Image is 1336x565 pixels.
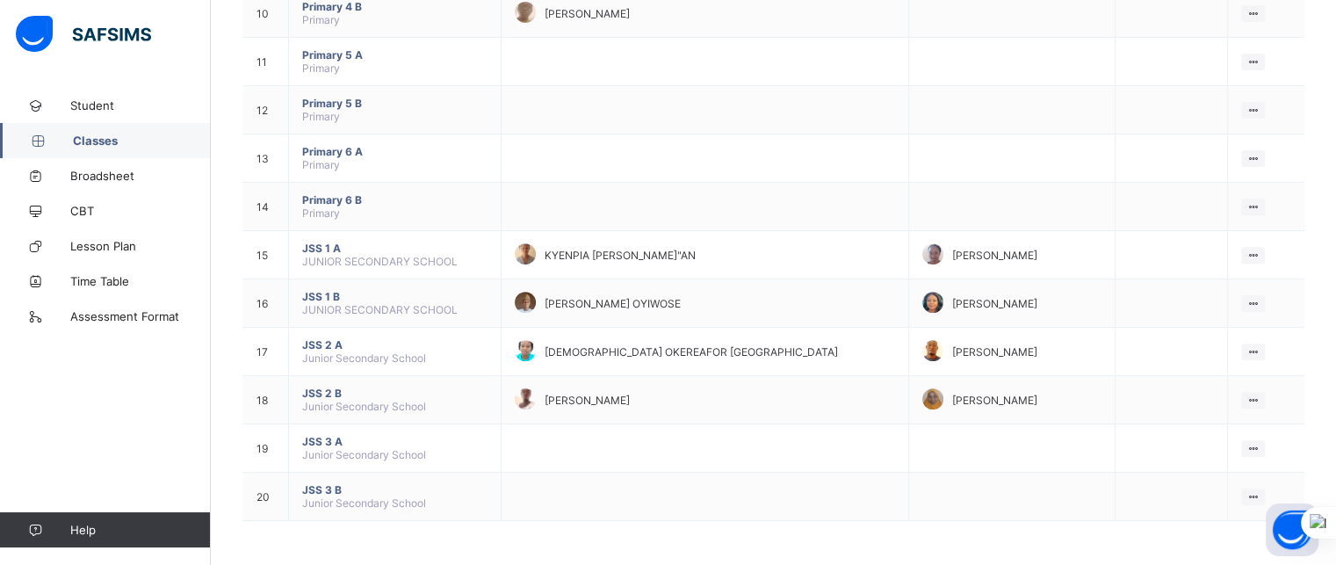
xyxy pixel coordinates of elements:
span: KYENPIA [PERSON_NAME]"AN [545,249,696,262]
span: Help [70,523,210,537]
td: 20 [243,473,289,521]
span: [PERSON_NAME] [545,7,630,20]
span: Junior Secondary School [302,351,426,365]
span: Student [70,98,211,112]
span: JSS 3 B [302,483,487,496]
span: Primary [302,158,340,171]
span: JUNIOR SECONDARY SCHOOL [302,303,458,316]
td: 18 [243,376,289,424]
span: Primary [302,62,340,75]
button: Open asap [1266,503,1318,556]
span: Primary [302,13,340,26]
span: Primary [302,110,340,123]
span: JSS 1 B [302,290,487,303]
span: JUNIOR SECONDARY SCHOOL [302,255,458,268]
td: 19 [243,424,289,473]
span: Junior Secondary School [302,496,426,510]
span: Primary 6 B [302,193,487,206]
span: [PERSON_NAME] [545,394,630,407]
span: JSS 3 A [302,435,487,448]
span: Broadsheet [70,169,211,183]
td: 17 [243,328,289,376]
span: Primary 5 B [302,97,487,110]
span: Primary 5 A [302,48,487,62]
span: Junior Secondary School [302,400,426,413]
img: safsims [16,16,151,53]
td: 16 [243,279,289,328]
span: Classes [73,134,211,148]
span: Junior Secondary School [302,448,426,461]
span: Primary [302,206,340,220]
td: 11 [243,38,289,86]
span: CBT [70,204,211,218]
span: [PERSON_NAME] [952,249,1037,262]
span: [PERSON_NAME] [952,394,1037,407]
span: Lesson Plan [70,239,211,253]
span: [PERSON_NAME] [952,297,1037,310]
span: JSS 2 A [302,338,487,351]
span: [PERSON_NAME] [952,345,1037,359]
td: 13 [243,134,289,183]
span: JSS 2 B [302,387,487,400]
span: JSS 1 A [302,242,487,255]
span: Primary 6 A [302,145,487,158]
span: [DEMOGRAPHIC_DATA] OKEREAFOR [GEOGRAPHIC_DATA] [545,345,838,359]
span: Assessment Format [70,309,211,323]
td: 15 [243,231,289,279]
td: 14 [243,183,289,231]
td: 12 [243,86,289,134]
span: [PERSON_NAME] OYIWOSE [545,297,681,310]
span: Time Table [70,274,211,288]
